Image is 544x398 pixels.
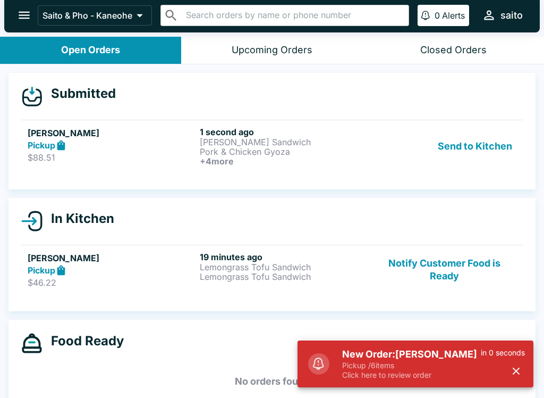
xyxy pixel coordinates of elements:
div: Open Orders [61,44,120,56]
a: [PERSON_NAME]Pickup$46.2219 minutes agoLemongrass Tofu SandwichLemongrass Tofu SandwichNotify Cus... [21,245,523,295]
h4: Food Ready [42,333,124,349]
strong: Pickup [28,265,55,276]
a: [PERSON_NAME]Pickup$88.511 second ago[PERSON_NAME] SandwichPork & Chicken Gyoza+4moreSend to Kitchen [21,120,523,172]
p: Click here to review order [342,370,481,380]
h6: + 4 more [200,156,368,166]
p: Pork & Chicken Gyoza [200,147,368,156]
h4: In Kitchen [42,211,114,227]
div: saito [500,9,523,22]
input: Search orders by name or phone number [183,8,404,23]
h5: [PERSON_NAME] [28,252,195,264]
h6: 1 second ago [200,127,368,137]
p: $88.51 [28,152,195,163]
button: saito [478,4,527,27]
p: $46.22 [28,277,195,288]
h4: Submitted [42,86,116,102]
button: Saito & Pho - Kaneohe [38,5,152,26]
p: 0 [435,10,440,21]
p: Lemongrass Tofu Sandwich [200,272,368,281]
p: [PERSON_NAME] Sandwich [200,137,368,147]
button: Send to Kitchen [433,127,516,166]
h5: New Order: [PERSON_NAME] [342,348,481,361]
strong: Pickup [28,140,55,151]
button: open drawer [11,2,38,29]
p: Saito & Pho - Kaneohe [42,10,132,21]
h5: [PERSON_NAME] [28,127,195,139]
p: in 0 seconds [481,348,525,358]
h6: 19 minutes ago [200,252,368,262]
div: Upcoming Orders [232,44,312,56]
button: Notify Customer Food is Ready [372,252,516,288]
p: Pickup / 6 items [342,361,481,370]
p: Lemongrass Tofu Sandwich [200,262,368,272]
div: Closed Orders [420,44,487,56]
p: Alerts [442,10,465,21]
